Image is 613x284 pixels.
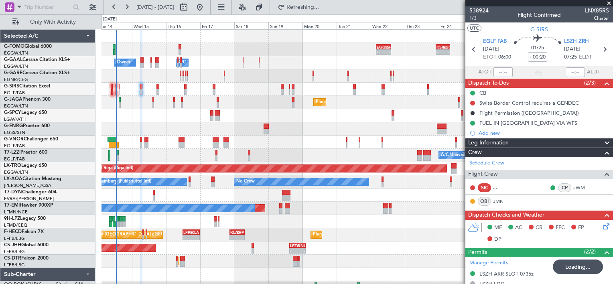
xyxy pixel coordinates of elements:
[98,22,132,29] div: Tue 14
[4,130,25,136] a: EGSS/STN
[74,229,201,241] div: Planned Maint [GEOGRAPHIC_DATA] ([GEOGRAPHIC_DATA])
[4,103,28,109] a: EGGW/LTN
[439,22,473,29] div: Fri 24
[469,6,489,15] span: 538924
[290,243,298,248] div: LEZG
[371,22,405,29] div: Wed 22
[587,68,600,76] span: ALDT
[4,44,24,49] span: G-FOMO
[584,247,596,256] span: (2/2)
[468,148,482,157] span: Crew
[4,222,27,228] a: LFMD/CEQ
[183,230,191,235] div: LFPB
[468,79,509,88] span: Dispatch To-Dos
[479,99,579,106] div: Swiss Border Control requires a GENDEC
[4,249,25,255] a: LFPB/LBG
[9,16,87,28] button: Only With Activity
[4,71,70,75] a: G-GARECessna Citation XLS+
[443,50,449,55] div: -
[493,198,511,205] a: JMK
[4,124,50,128] a: G-ENRGPraetor 600
[268,22,302,29] div: Sun 19
[4,84,50,89] a: G-SIRSCitation Excel
[132,22,166,29] div: Wed 15
[4,97,51,102] a: G-JAGAPhenom 300
[483,38,507,46] span: EGLF FAB
[498,53,511,61] span: 06:00
[493,184,511,191] div: - -
[4,209,28,215] a: LFMN/NCE
[4,183,51,189] a: [PERSON_NAME]/QSA
[384,45,390,49] div: KSFO
[4,137,24,142] span: G-VNOR
[377,45,384,49] div: EGGW
[4,143,25,149] a: EGLF/FAB
[191,230,199,235] div: KLAX
[4,57,70,62] a: G-GAALCessna Citation XLS+
[4,110,47,115] a: G-SPCYLegacy 650
[4,229,44,234] a: F-HECDFalcon 7X
[4,196,54,202] a: EVRA/[PERSON_NAME]
[585,15,609,22] span: Charter
[483,45,499,53] span: [DATE]
[4,203,20,208] span: T7-EMI
[564,53,577,61] span: 07:25
[478,68,491,76] span: ATOT
[494,224,502,232] span: MF
[479,120,577,126] div: FUEL IN [GEOGRAPHIC_DATA] VIA WFS
[579,53,592,61] span: ELDT
[4,235,25,241] a: LFPB/LBG
[4,50,28,56] a: EGGW/LTN
[4,262,25,268] a: LFPB/LBG
[237,235,244,240] div: -
[494,235,501,243] span: DP
[290,248,298,253] div: -
[4,176,61,181] a: LX-AOACitation Mustang
[166,22,200,29] div: Thu 16
[200,22,234,29] div: Fri 17
[117,57,130,69] div: Owner
[479,89,486,96] div: CB
[274,1,322,14] button: Refreshing...
[4,169,28,175] a: EGGW/LTN
[4,63,28,69] a: EGGW/LTN
[4,57,22,62] span: G-GAAL
[4,137,58,142] a: G-VNORChallenger 650
[4,90,25,96] a: EGLF/FAB
[183,235,191,240] div: -
[4,216,46,221] a: 9H-LPZLegacy 500
[573,184,591,191] a: JWM
[469,259,508,267] a: Manage Permits
[4,203,53,208] a: T7-EMIHawker 900XP
[24,1,71,13] input: Trip Number
[468,248,487,257] span: Permits
[4,216,20,221] span: 9H-LPZ
[230,235,237,240] div: -
[405,22,439,29] div: Thu 23
[468,170,498,179] span: Flight Crew
[103,16,117,23] div: [DATE]
[564,45,581,53] span: [DATE]
[236,176,255,188] div: No Crew
[4,150,20,155] span: T7-LZZI
[4,124,23,128] span: G-ENRG
[585,6,609,15] span: LNX85RS
[377,50,384,55] div: -
[493,67,513,77] input: --:--
[518,11,561,19] div: Flight Confirmed
[73,162,133,174] div: Planned Maint Riga (Riga Intl)
[553,260,603,274] div: Loading...
[4,229,22,234] span: F-HECD
[536,224,542,232] span: CR
[4,190,57,195] a: T7-DYNChallenger 604
[298,248,305,253] div: -
[4,176,22,181] span: LX-AOA
[21,19,85,25] span: Only With Activity
[578,224,584,232] span: FP
[467,24,481,32] button: UTC
[302,22,337,29] div: Mon 20
[237,230,244,235] div: LFPB
[4,256,49,261] a: CS-DTRFalcon 2000
[384,50,390,55] div: -
[4,44,52,49] a: G-FOMOGlobal 6000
